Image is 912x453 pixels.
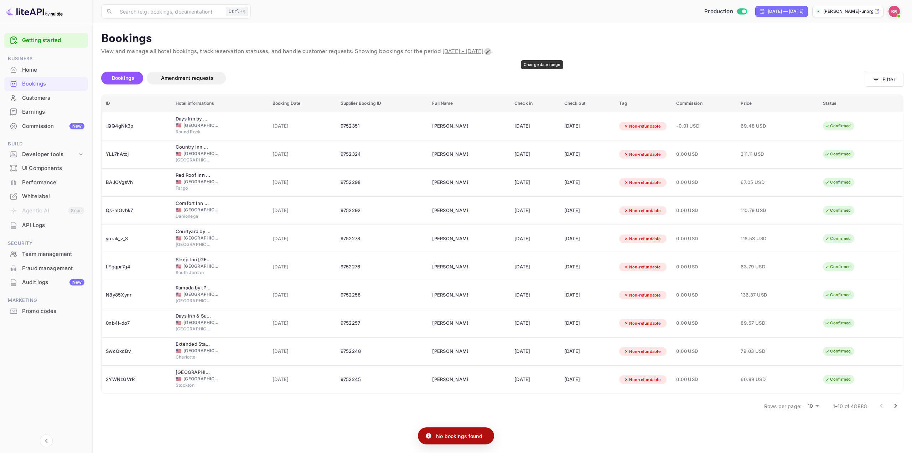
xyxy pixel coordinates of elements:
[22,36,84,45] a: Getting started
[176,172,211,179] div: Red Roof Inn Fargo - I-94/ Medical Center
[619,263,665,272] div: Non-refundable
[6,6,63,17] img: LiteAPI logo
[741,150,776,158] span: 211.11 USD
[226,7,248,16] div: Ctrl+K
[4,190,88,203] a: Whitelabel
[273,291,332,299] span: [DATE]
[4,247,88,261] div: Team management
[176,185,211,191] span: Fargo
[341,374,424,385] div: 9752245
[619,122,665,131] div: Non-refundable
[676,263,732,271] span: 0.00 USD
[741,263,776,271] span: 63.79 USD
[560,95,615,112] th: Check out
[176,151,181,156] span: United States of America
[741,235,776,243] span: 116.53 USD
[171,95,268,112] th: Hotel informations
[22,307,84,315] div: Promo codes
[115,4,223,19] input: Search (e.g. bookings, documentation)
[619,347,665,356] div: Non-refundable
[4,297,88,304] span: Marketing
[22,122,84,130] div: Commission
[183,150,219,157] span: [GEOGRAPHIC_DATA]
[22,164,84,173] div: UI Components
[820,262,855,271] div: Confirmed
[4,276,88,289] a: Audit logsNew
[22,250,84,258] div: Team management
[176,320,181,325] span: United States of America
[820,347,855,356] div: Confirmed
[866,72,903,87] button: Filter
[4,55,88,63] span: Business
[22,108,84,116] div: Earnings
[268,95,336,112] th: Booking Date
[4,91,88,105] div: Customers
[676,122,732,130] span: -0.01 USD
[176,256,211,263] div: Sleep Inn South Jordan - Sandy
[341,261,424,273] div: 9752276
[176,382,211,388] span: Stockton
[176,341,211,348] div: Extended Stay America Suites Charlotte University Place
[176,326,211,332] span: [GEOGRAPHIC_DATA][PERSON_NAME]
[484,48,491,55] button: Change date range
[619,206,665,215] div: Non-refundable
[183,207,219,213] span: [GEOGRAPHIC_DATA]
[22,278,84,287] div: Audit logs
[4,77,88,90] a: Bookings
[4,140,88,148] span: Build
[432,205,468,216] div: Tamyah Dixon
[768,8,803,15] div: [DATE] — [DATE]
[741,207,776,215] span: 110.79 USD
[676,207,732,215] span: 0.00 USD
[183,376,219,382] span: [GEOGRAPHIC_DATA]
[820,234,855,243] div: Confirmed
[432,346,468,357] div: Dave Turner
[22,80,84,88] div: Bookings
[101,32,903,46] p: Bookings
[112,75,135,81] span: Bookings
[4,63,88,77] div: Home
[176,228,211,235] div: Courtyard by Marriott Chicago Midway Airport
[4,247,88,261] a: Team management
[106,261,167,273] div: LFgqpr7g4
[564,177,611,188] div: [DATE]
[273,348,332,355] span: [DATE]
[514,289,556,301] div: [DATE]
[521,60,563,69] div: Change date range
[4,218,88,232] a: API Logs
[341,149,424,160] div: 9752324
[176,236,181,241] span: United States of America
[564,289,611,301] div: [DATE]
[176,180,181,184] span: United States of America
[888,399,903,413] button: Go to next page
[432,233,468,244] div: Reonna Zakar
[176,349,181,353] span: United States of America
[741,291,776,299] span: 136.37 USD
[4,262,88,275] a: Fraud management
[22,66,84,74] div: Home
[176,208,181,212] span: United States of America
[432,177,468,188] div: Jonathan Mahar
[676,179,732,186] span: 0.00 USD
[22,179,84,187] div: Performance
[4,105,88,119] div: Earnings
[619,319,665,328] div: Non-refundable
[273,376,332,383] span: [DATE]
[176,298,211,304] span: [GEOGRAPHIC_DATA]
[176,213,211,220] span: Dahlonega
[183,291,219,298] span: [GEOGRAPHIC_DATA]
[22,94,84,102] div: Customers
[106,374,167,385] div: 2YWNzGVrR
[4,91,88,104] a: Customers
[4,176,88,189] a: Performance
[22,150,77,159] div: Developer tools
[820,319,855,328] div: Confirmed
[432,318,468,329] div: Juan Fernandez
[514,120,556,132] div: [DATE]
[69,123,84,129] div: New
[101,47,903,56] p: View and manage all hotel bookings, track reservation statuses, and handle customer requests. Sho...
[176,269,211,276] span: South Jordan
[176,144,211,151] div: Country Inn & Suites by Radisson, Richmond I-95 South, VA
[736,95,819,112] th: Price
